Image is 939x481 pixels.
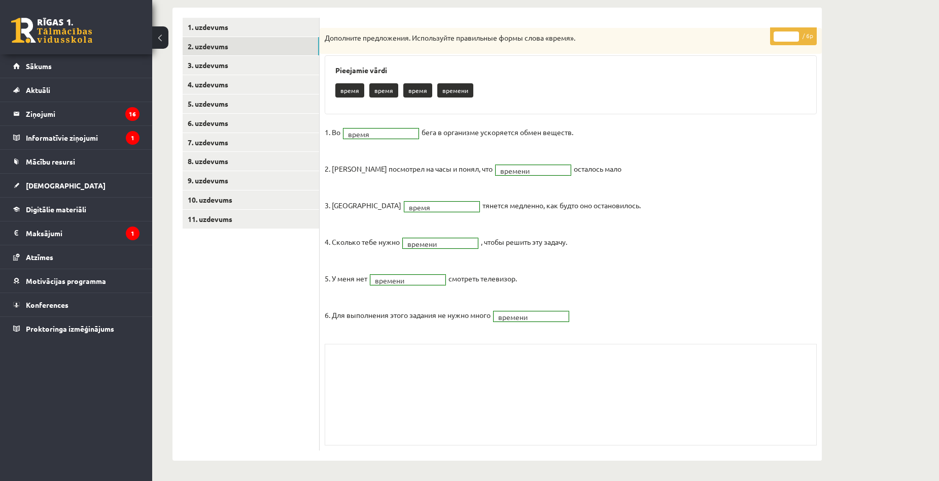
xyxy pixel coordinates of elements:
a: Konferences [13,293,140,316]
a: 9. uzdevums [183,171,319,190]
a: Ziņojumi16 [13,102,140,125]
i: 1 [126,131,140,145]
a: времени [496,165,571,175]
p: 3. [GEOGRAPHIC_DATA] [325,182,401,213]
a: 8. uzdevums [183,152,319,171]
p: 2. [PERSON_NAME] посмотрел на часы и понял, что [325,146,493,176]
a: Rīgas 1. Tālmācības vidusskola [11,18,92,43]
p: Дополните предложения. Используйте правильные формы слова «время». [325,33,766,43]
a: Informatīvie ziņojumi1 [13,126,140,149]
p: 6. Для выполнения этого задания не нужно много [325,292,491,323]
span: Mācību resursi [26,157,75,166]
a: 4. uzdevums [183,75,319,94]
span: времени [407,239,464,249]
i: 16 [125,107,140,121]
span: [DEMOGRAPHIC_DATA] [26,181,106,190]
a: Maksājumi1 [13,221,140,245]
span: времени [375,275,432,285]
span: Proktoringa izmēģinājums [26,324,114,333]
p: времени [437,83,473,98]
a: время [404,202,479,212]
a: 3. uzdevums [183,56,319,75]
span: время [409,202,466,212]
span: времени [498,312,555,322]
legend: Maksājumi [26,221,140,245]
p: 1. Во [325,124,340,140]
a: Atzīmes [13,245,140,269]
a: Digitālie materiāli [13,198,140,221]
i: 1 [126,227,140,240]
span: время [348,129,405,139]
a: Aktuāli [13,78,140,102]
a: времени [403,238,478,248]
span: времени [500,166,557,176]
legend: Ziņojumi [26,102,140,125]
a: времени [494,311,569,322]
a: 2. uzdevums [183,37,319,56]
a: 7. uzdevums [183,133,319,152]
h3: Pieejamie vārdi [335,66,806,75]
a: 11. uzdevums [183,210,319,229]
a: [DEMOGRAPHIC_DATA] [13,174,140,197]
span: Aktuāli [26,85,50,94]
fieldset: бега в организме ускоряется обмен веществ. осталось мало тянется медленно, как будто оно останови... [325,124,817,329]
legend: Informatīvie ziņojumi [26,126,140,149]
a: Motivācijas programma [13,269,140,293]
p: время [369,83,398,98]
a: время [343,129,419,139]
a: Proktoringa izmēģinājums [13,317,140,340]
a: 6. uzdevums [183,114,319,133]
a: 5. uzdevums [183,94,319,113]
p: время [335,83,364,98]
a: Sākums [13,54,140,78]
span: Konferences [26,300,68,309]
span: Motivācijas programma [26,276,106,285]
a: 1. uzdevums [183,18,319,37]
span: Atzīmes [26,252,53,262]
p: 4. Сколько тебе нужно [325,219,400,249]
p: 5. У меня нет [325,255,367,286]
a: Mācību resursi [13,150,140,173]
a: времени [370,275,445,285]
p: / 6p [770,27,817,45]
span: Digitālie materiāli [26,205,86,214]
p: время [403,83,432,98]
span: Sākums [26,61,52,71]
a: 10. uzdevums [183,190,319,209]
